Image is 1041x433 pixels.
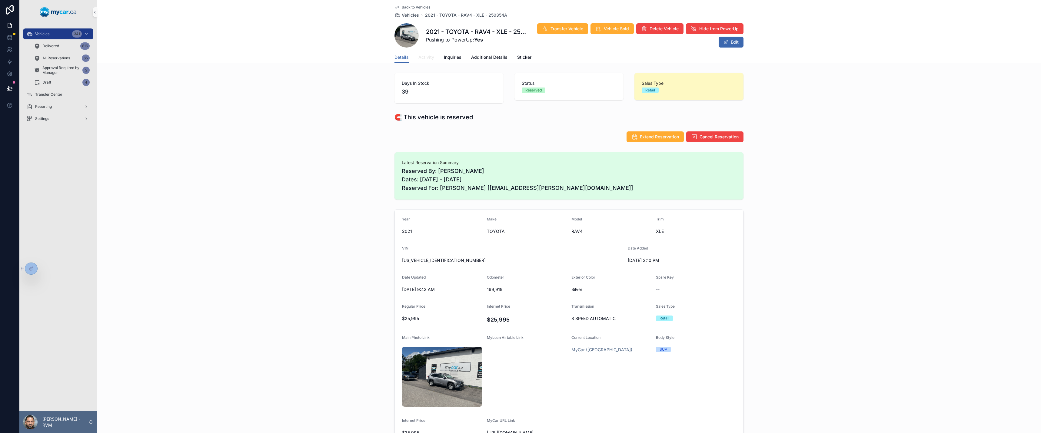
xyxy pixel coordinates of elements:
[487,347,491,353] span: --
[487,228,567,234] span: TOYOTA
[699,26,739,32] span: Hide from PowerUp
[402,5,430,10] span: Back to Vehicles
[571,316,651,322] span: 8 SPEED AUTOMATIC
[700,134,739,140] span: Cancel Reservation
[394,52,409,63] a: Details
[487,217,497,221] span: Make
[517,54,531,60] span: Sticker
[30,65,93,76] a: Approval Required by Manager2
[80,42,90,50] div: 816
[525,88,542,93] div: Reserved
[23,28,93,39] a: Vehicles341
[82,79,90,86] div: 4
[571,275,595,279] span: Exterior Color
[604,26,629,32] span: Vehicle Sold
[72,30,82,38] div: 341
[656,275,674,279] span: Spare Key
[402,246,408,250] span: VIN
[82,55,90,62] div: 65
[517,52,531,64] a: Sticker
[719,37,743,48] button: Edit
[402,217,410,221] span: Year
[418,52,434,64] a: Activity
[402,88,496,96] span: 39
[571,335,600,340] span: Current Location
[42,65,80,75] span: Approval Required by Manager
[402,316,482,322] span: $25,995
[645,88,655,93] div: Retail
[487,286,567,293] span: 169,919
[590,23,634,34] button: Vehicle Sold
[656,228,736,234] span: XLE
[42,56,70,61] span: All Reservations
[402,257,623,263] span: [US_VEHICLE_IDENTIFICATION_NUMBER]
[571,286,651,293] span: Silver
[627,131,684,142] button: Extend Reservation
[394,12,419,18] a: Vehicles
[19,24,97,132] div: scrollable content
[571,217,582,221] span: Model
[402,228,482,234] span: 2021
[394,113,473,121] h1: 🧲 This vehicle is reserved
[35,104,52,109] span: Reporting
[656,217,664,221] span: Trim
[40,7,77,17] img: App logo
[402,160,736,166] span: Latest Reservation Summary
[402,167,736,192] span: Reserved By: [PERSON_NAME] Dates: [DATE] - [DATE] Reserved For: [PERSON_NAME] [[EMAIL_ADDRESS][PE...
[686,23,743,34] button: Hide from PowerUp
[660,316,669,321] div: Retail
[571,228,651,234] span: RAV4
[550,26,583,32] span: Transfer Vehicle
[426,28,529,36] h1: 2021 - TOYOTA - RAV4 - XLE - 250354A
[402,275,426,279] span: Date Updated
[522,80,616,86] span: Status
[640,134,679,140] span: Extend Reservation
[402,335,430,340] span: Main Photo Link
[402,418,425,423] span: Internet Price
[628,246,648,250] span: Date Added
[487,418,515,423] span: MyCar URL Link
[537,23,588,34] button: Transfer Vehicle
[426,36,529,43] span: Pushing to PowerUp:
[487,335,524,340] span: MyLoan Airtable Link
[571,304,594,309] span: Transmission
[35,116,49,121] span: Settings
[23,89,93,100] a: Transfer Center
[23,113,93,124] a: Settings
[35,92,62,97] span: Transfer Center
[35,31,49,36] span: Vehicles
[42,44,59,48] span: Delivered
[23,101,93,112] a: Reporting
[628,257,708,263] span: [DATE] 2:10 PM
[418,54,434,60] span: Activity
[425,12,507,18] a: 2021 - TOYOTA - RAV4 - XLE - 250354A
[571,347,632,353] a: MyCar ([GEOGRAPHIC_DATA])
[394,54,409,60] span: Details
[636,23,683,34] button: Delete Vehicle
[660,347,667,352] div: SUV
[444,52,461,64] a: Inquiries
[471,54,507,60] span: Additional Details
[471,52,507,64] a: Additional Details
[650,26,679,32] span: Delete Vehicle
[642,80,736,86] span: Sales Type
[474,37,483,43] strong: Yes
[30,41,93,51] a: Delivered816
[487,316,567,324] h4: $25,995
[42,80,51,85] span: Draft
[686,131,743,142] button: Cancel Reservation
[656,335,674,340] span: Body Style
[487,304,510,309] span: Internet Price
[402,12,419,18] span: Vehicles
[487,275,504,279] span: Odometer
[402,286,482,293] span: [DATE] 9:42 AM
[444,54,461,60] span: Inquiries
[30,53,93,64] a: All Reservations65
[402,304,425,309] span: Regular Price
[42,416,88,428] p: [PERSON_NAME] - RVM
[402,347,482,407] img: uc
[402,80,496,86] span: Days In Stock
[656,304,675,309] span: Sales Type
